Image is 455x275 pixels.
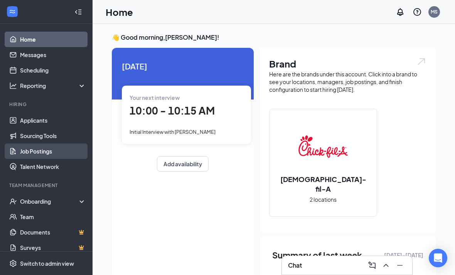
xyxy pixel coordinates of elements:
[20,82,86,89] div: Reporting
[269,70,426,93] div: Here are the brands under this account. Click into a brand to see your locations, managers, job p...
[74,8,82,16] svg: Collapse
[288,261,302,270] h3: Chat
[429,249,447,267] div: Open Intercom Messenger
[416,57,426,66] img: open.6027fd2a22e1237b5b06.svg
[9,260,17,267] svg: Settings
[381,261,391,270] svg: ChevronUp
[395,261,404,270] svg: Minimize
[367,261,377,270] svg: ComposeMessage
[394,259,406,272] button: Minimize
[106,5,133,19] h1: Home
[130,104,215,117] span: 10:00 - 10:15 AM
[270,174,377,194] h2: [DEMOGRAPHIC_DATA]-fil-A
[20,113,86,128] a: Applicants
[20,47,86,62] a: Messages
[310,195,337,204] span: 2 locations
[20,159,86,174] a: Talent Network
[9,182,84,189] div: Team Management
[20,32,86,47] a: Home
[157,156,209,172] button: Add availability
[9,101,84,108] div: Hiring
[396,7,405,17] svg: Notifications
[9,82,17,89] svg: Analysis
[380,259,392,272] button: ChevronUp
[130,94,180,101] span: Your next interview
[20,260,74,267] div: Switch to admin view
[366,259,378,272] button: ComposeMessage
[20,62,86,78] a: Scheduling
[9,197,17,205] svg: UserCheck
[298,122,348,171] img: Chick-fil-A
[413,7,422,17] svg: QuestionInfo
[112,33,436,42] h3: 👋 Good morning, [PERSON_NAME] !
[20,128,86,143] a: Sourcing Tools
[20,197,79,205] div: Onboarding
[269,57,426,70] h1: Brand
[122,60,244,72] span: [DATE]
[272,248,362,262] span: Summary of last week
[20,209,86,224] a: Team
[384,251,423,259] span: [DATE] - [DATE]
[130,129,216,135] span: Initial Interview with [PERSON_NAME]
[20,143,86,159] a: Job Postings
[431,8,438,15] div: MS
[20,224,86,240] a: DocumentsCrown
[20,240,86,255] a: SurveysCrown
[8,8,16,15] svg: WorkstreamLogo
